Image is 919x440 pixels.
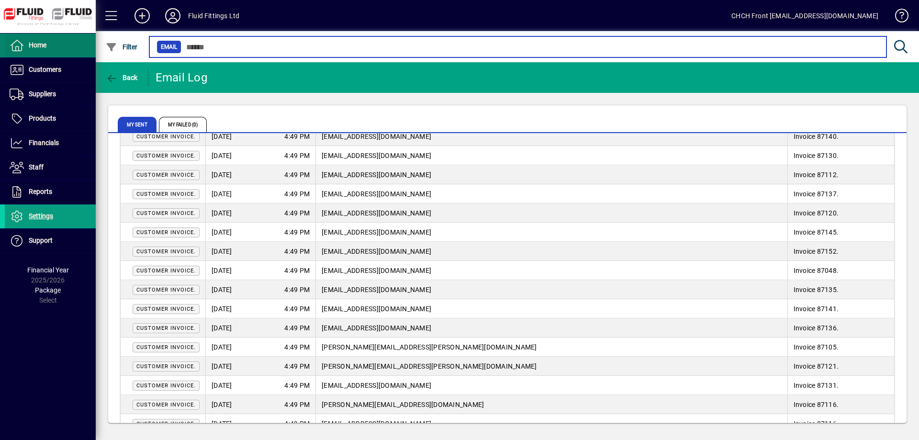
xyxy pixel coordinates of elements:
[284,151,310,160] span: 4:49 PM
[322,382,431,389] span: [EMAIL_ADDRESS][DOMAIN_NAME]
[156,70,207,85] div: Email Log
[96,69,148,86] app-page-header-button: Back
[29,188,52,195] span: Reports
[794,267,839,274] span: Invoice 87048.
[322,248,431,255] span: [EMAIL_ADDRESS][DOMAIN_NAME]
[284,247,310,256] span: 4:49 PM
[284,208,310,218] span: 4:49 PM
[136,191,196,197] span: Customer Invoice.
[794,305,839,313] span: Invoice 87141.
[29,90,56,98] span: Suppliers
[212,361,232,371] span: [DATE]
[322,190,431,198] span: [EMAIL_ADDRESS][DOMAIN_NAME]
[212,400,232,409] span: [DATE]
[157,7,188,24] button: Profile
[794,228,839,236] span: Invoice 87145.
[322,286,431,293] span: [EMAIL_ADDRESS][DOMAIN_NAME]
[322,209,431,217] span: [EMAIL_ADDRESS][DOMAIN_NAME]
[136,134,196,140] span: Customer Invoice.
[284,266,310,275] span: 4:49 PM
[103,69,140,86] button: Back
[27,266,69,274] span: Financial Year
[284,419,310,429] span: 4:49 PM
[322,152,431,159] span: [EMAIL_ADDRESS][DOMAIN_NAME]
[888,2,907,33] a: Knowledge Base
[29,114,56,122] span: Products
[5,156,96,180] a: Staff
[322,401,484,408] span: [PERSON_NAME][EMAIL_ADDRESS][DOMAIN_NAME]
[322,420,431,428] span: [EMAIL_ADDRESS][DOMAIN_NAME]
[136,306,196,312] span: Customer Invoice.
[212,170,232,180] span: [DATE]
[284,189,310,199] span: 4:49 PM
[136,402,196,408] span: Customer Invoice.
[29,139,59,147] span: Financials
[35,286,61,294] span: Package
[212,227,232,237] span: [DATE]
[322,267,431,274] span: [EMAIL_ADDRESS][DOMAIN_NAME]
[212,342,232,352] span: [DATE]
[284,304,310,314] span: 4:49 PM
[794,248,839,255] span: Invoice 87152.
[212,208,232,218] span: [DATE]
[136,268,196,274] span: Customer Invoice.
[731,8,878,23] div: CHCH Front [EMAIL_ADDRESS][DOMAIN_NAME]
[322,305,431,313] span: [EMAIL_ADDRESS][DOMAIN_NAME]
[212,381,232,390] span: [DATE]
[136,172,196,178] span: Customer Invoice.
[794,171,839,179] span: Invoice 87112.
[322,171,431,179] span: [EMAIL_ADDRESS][DOMAIN_NAME]
[322,362,537,370] span: [PERSON_NAME][EMAIL_ADDRESS][PERSON_NAME][DOMAIN_NAME]
[284,323,310,333] span: 4:49 PM
[29,163,44,171] span: Staff
[284,342,310,352] span: 4:49 PM
[794,152,839,159] span: Invoice 87130.
[212,189,232,199] span: [DATE]
[136,153,196,159] span: Customer Invoice.
[136,210,196,216] span: Customer Invoice.
[5,82,96,106] a: Suppliers
[212,285,232,294] span: [DATE]
[29,237,53,244] span: Support
[212,266,232,275] span: [DATE]
[29,66,61,73] span: Customers
[103,38,140,56] button: Filter
[136,325,196,331] span: Customer Invoice.
[136,421,196,427] span: Customer Invoice.
[127,7,157,24] button: Add
[118,117,157,132] span: My Sent
[794,133,839,140] span: Invoice 87140.
[322,133,431,140] span: [EMAIL_ADDRESS][DOMAIN_NAME]
[794,343,839,351] span: Invoice 87105.
[284,132,310,141] span: 4:49 PM
[794,209,839,217] span: Invoice 87120.
[322,343,537,351] span: [PERSON_NAME][EMAIL_ADDRESS][PERSON_NAME][DOMAIN_NAME]
[794,362,839,370] span: Invoice 87121.
[136,344,196,350] span: Customer Invoice.
[284,381,310,390] span: 4:49 PM
[106,74,138,81] span: Back
[161,42,177,52] span: Email
[284,285,310,294] span: 4:49 PM
[794,382,839,389] span: Invoice 87131.
[136,383,196,389] span: Customer Invoice.
[794,324,839,332] span: Invoice 87136.
[5,107,96,131] a: Products
[794,420,839,428] span: Invoice 87116.
[212,304,232,314] span: [DATE]
[212,151,232,160] span: [DATE]
[5,180,96,204] a: Reports
[794,190,839,198] span: Invoice 87137.
[188,8,239,23] div: Fluid Fittings Ltd
[5,58,96,82] a: Customers
[5,229,96,253] a: Support
[212,247,232,256] span: [DATE]
[106,43,138,51] span: Filter
[284,400,310,409] span: 4:49 PM
[284,227,310,237] span: 4:49 PM
[284,361,310,371] span: 4:49 PM
[794,286,839,293] span: Invoice 87135.
[136,229,196,236] span: Customer Invoice.
[136,363,196,370] span: Customer Invoice.
[136,248,196,255] span: Customer Invoice.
